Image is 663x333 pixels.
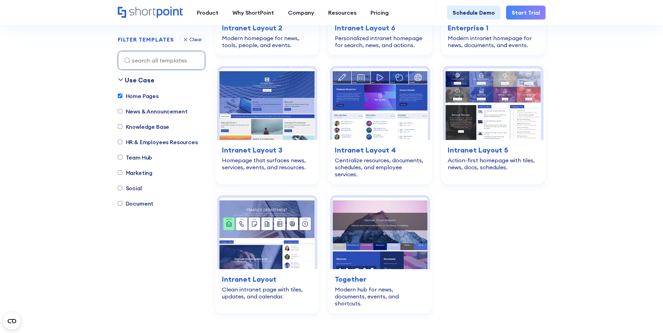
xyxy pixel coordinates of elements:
[335,157,425,178] div: Centralize resources, documents, schedules, and employee services.
[3,313,20,330] button: Open CMP widget
[118,125,122,129] input: Knowledge Base
[335,145,425,155] h3: Intranet Layout 4
[225,6,281,20] a: Why ShortPoint
[125,75,154,85] div: Use Case
[448,145,538,155] h3: Intranet Layout 5
[118,153,152,162] label: Team Hub
[219,198,315,269] img: Intranet Layout – SharePoint Page Design: Clean intranet page with tiles, updates, and calendar.
[447,6,500,20] a: Schedule Demo
[215,193,319,314] a: Intranet Layout – SharePoint Page Design: Clean intranet page with tiles, updates, and calendar.I...
[335,274,425,284] h3: Together
[118,109,122,114] input: News & Announcement
[189,37,202,42] div: Clear
[335,35,425,49] div: Personalized intranet homepage for search, news, and actions.
[328,64,432,185] a: Intranet Layout 4 – Intranet Page Template: Centralize resources, documents, schedules, and emplo...
[118,171,122,175] input: Marketing
[441,64,545,185] a: Intranet Layout 5 – SharePoint Page Template: Action-first homepage with tiles, news, docs, sched...
[222,35,312,49] div: Modern homepage for news, tools, people, and events.
[328,8,356,17] div: Resources
[118,155,122,160] input: Team Hub
[506,6,546,20] a: Start Trial
[118,138,198,146] label: HR & Employees Resources
[118,51,205,70] input: search all templates
[628,299,663,333] iframe: Chat Widget
[222,274,312,284] h3: Intranet Layout
[448,35,538,49] div: Modern intranet homepage for news, documents, and events.
[215,64,319,185] a: Intranet Layout 3 – SharePoint Homepage Template: Homepage that surfaces news, services, events, ...
[288,8,314,17] div: Company
[222,23,312,33] h3: Intranet Layout 2
[445,68,541,140] img: Intranet Layout 5 – SharePoint Page Template: Action-first homepage with tiles, news, docs, sched...
[335,286,425,307] div: Modern hub for news, documents, events, and shortcuts.
[118,184,142,192] label: Social
[370,8,389,17] div: Pricing
[281,6,321,20] a: Company
[448,23,538,33] h3: Enterprise 1
[328,193,432,314] a: Together – Intranet Homepage Template: Modern hub for news, documents, events, and shortcuts.Toge...
[118,7,183,18] a: Home
[363,6,396,20] a: Pricing
[332,68,428,140] img: Intranet Layout 4 – Intranet Page Template: Centralize resources, documents, schedules, and emplo...
[232,8,274,17] div: Why ShortPoint
[219,68,315,140] img: Intranet Layout 3 – SharePoint Homepage Template: Homepage that surfaces news, services, events, ...
[118,37,174,43] div: FILTER TEMPLATES
[118,107,188,116] label: News & Announcement
[332,198,428,269] img: Together – Intranet Homepage Template: Modern hub for news, documents, events, and shortcuts.
[118,92,159,100] label: Home Pages
[118,186,122,191] input: Social
[118,140,122,145] input: HR & Employees Resources
[321,6,363,20] a: Resources
[190,6,225,20] a: Product
[118,199,154,208] label: Document
[222,286,312,300] div: Clean intranet page with tiles, updates, and calendar.
[335,23,425,33] h3: Intranet Layout 6
[118,123,170,131] label: Knowledge Base
[448,157,538,171] div: Action-first homepage with tiles, news, docs, schedules.
[197,8,218,17] div: Product
[222,157,312,171] div: Homepage that surfaces news, services, events, and resources.
[118,169,153,177] label: Marketing
[118,201,122,206] input: Document
[222,145,312,155] h3: Intranet Layout 3
[118,94,122,98] input: Home Pages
